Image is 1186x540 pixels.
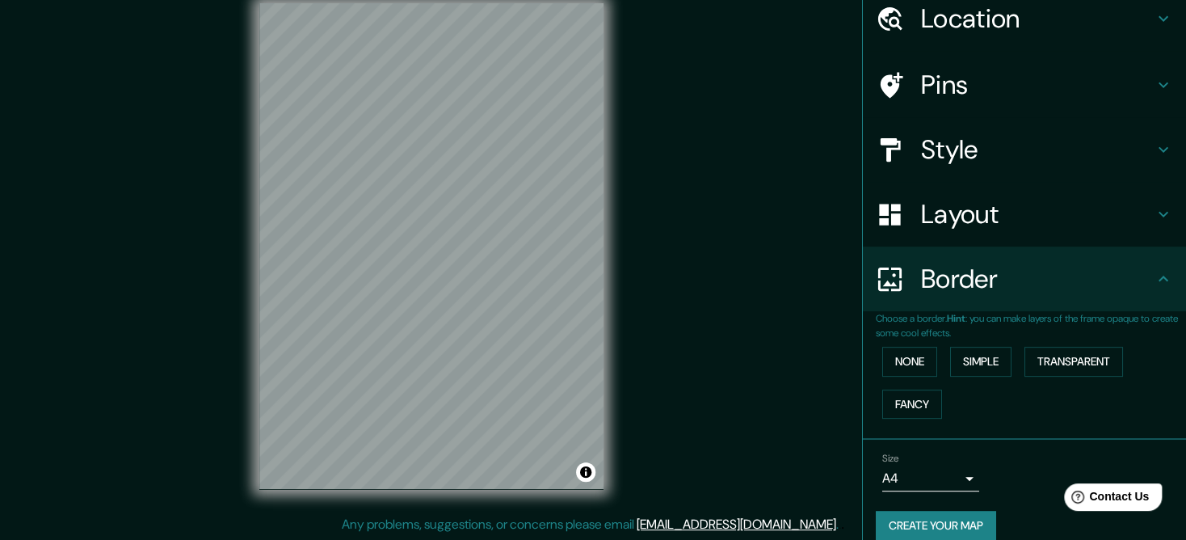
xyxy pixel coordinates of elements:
[342,515,839,534] p: Any problems, suggestions, or concerns please email .
[882,390,942,420] button: Fancy
[841,515,844,534] div: .
[863,53,1186,117] div: Pins
[882,466,979,491] div: A4
[921,198,1154,230] h4: Layout
[839,515,841,534] div: .
[882,452,899,466] label: Size
[863,117,1186,182] div: Style
[882,347,937,377] button: None
[921,69,1154,101] h4: Pins
[1024,347,1123,377] button: Transparent
[1042,477,1168,522] iframe: Help widget launcher
[876,311,1186,340] p: Choose a border. : you can make layers of the frame opaque to create some cool effects.
[921,133,1154,166] h4: Style
[863,247,1186,311] div: Border
[921,263,1154,295] h4: Border
[921,2,1154,35] h4: Location
[950,347,1011,377] button: Simple
[576,462,595,482] button: Toggle attribution
[637,516,836,533] a: [EMAIL_ADDRESS][DOMAIN_NAME]
[947,312,965,325] b: Hint
[259,3,604,490] canvas: Map
[863,182,1186,247] div: Layout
